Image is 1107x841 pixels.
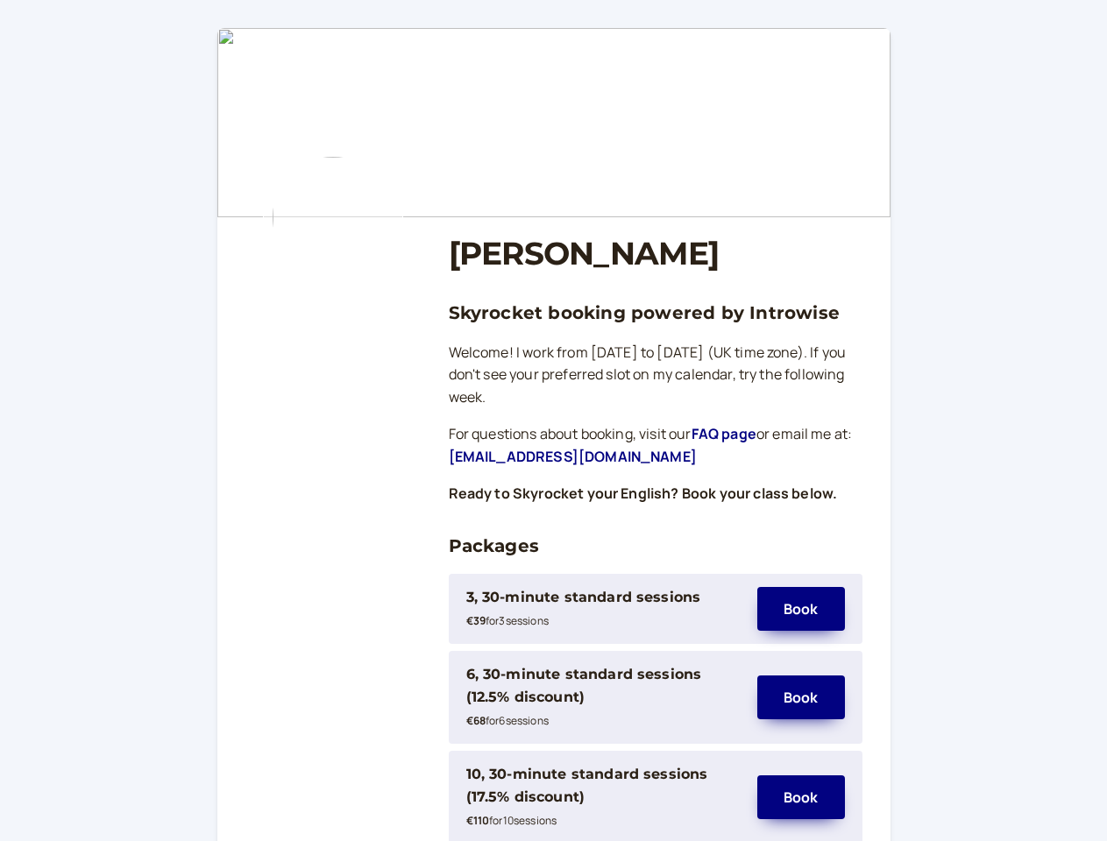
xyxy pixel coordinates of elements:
p: For questions about booking, visit our or email me at: [449,423,862,469]
a: [EMAIL_ADDRESS][DOMAIN_NAME] [449,447,697,466]
button: Book [757,675,845,719]
small: for 6 session s [466,713,549,728]
a: FAQ page [692,424,756,443]
div: 10, 30-minute standard sessions (17.5% discount) [466,763,740,809]
div: 10, 30-minute standard sessions (17.5% discount)€110for10sessions [466,763,740,831]
h3: Skyrocket booking powered by Introwise [449,299,862,327]
button: Book [757,775,845,819]
button: Book [757,587,845,631]
h1: [PERSON_NAME] [449,235,862,272]
small: for 10 session s [466,813,557,828]
b: €68 [466,713,486,728]
div: 6, 30-minute standard sessions (12.5% discount) [466,663,740,709]
b: €39 [466,613,486,628]
div: 3, 30-minute standard sessions€39for3sessions [466,586,740,632]
h3: Packages [449,532,862,560]
small: for 3 session s [466,613,549,628]
div: 3, 30-minute standard sessions [466,586,701,609]
strong: Ready to Skyrocket your English? Book your class below. [449,484,838,503]
b: €110 [466,813,490,828]
p: Welcome! I work from [DATE] to [DATE] (UK time zone). If you don't see your preferred slot on my ... [449,342,862,410]
div: 6, 30-minute standard sessions (12.5% discount)€68for6sessions [466,663,740,731]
